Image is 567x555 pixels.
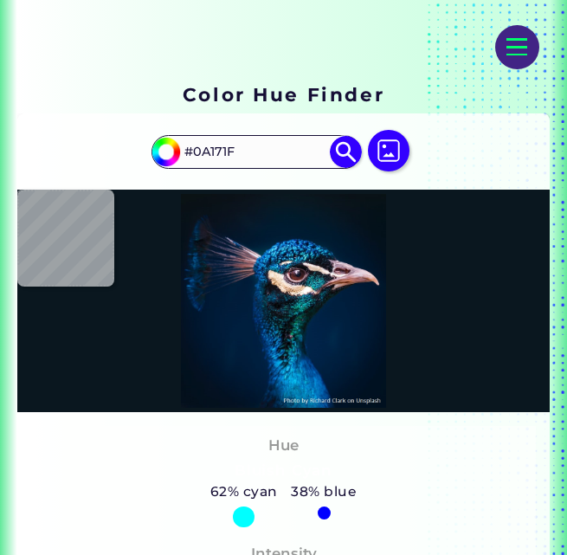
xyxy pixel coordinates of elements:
h5: 38% blue [285,481,364,503]
h5: 62% cyan [203,481,284,503]
img: icon search [330,136,362,168]
h1: Color Hue Finder [183,81,384,107]
h4: Hue [268,433,299,458]
img: img_pavlin.jpg [22,194,546,407]
h3: Bluish Cyan [227,461,339,481]
input: type color.. [178,138,334,166]
img: icon picture [368,130,409,171]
